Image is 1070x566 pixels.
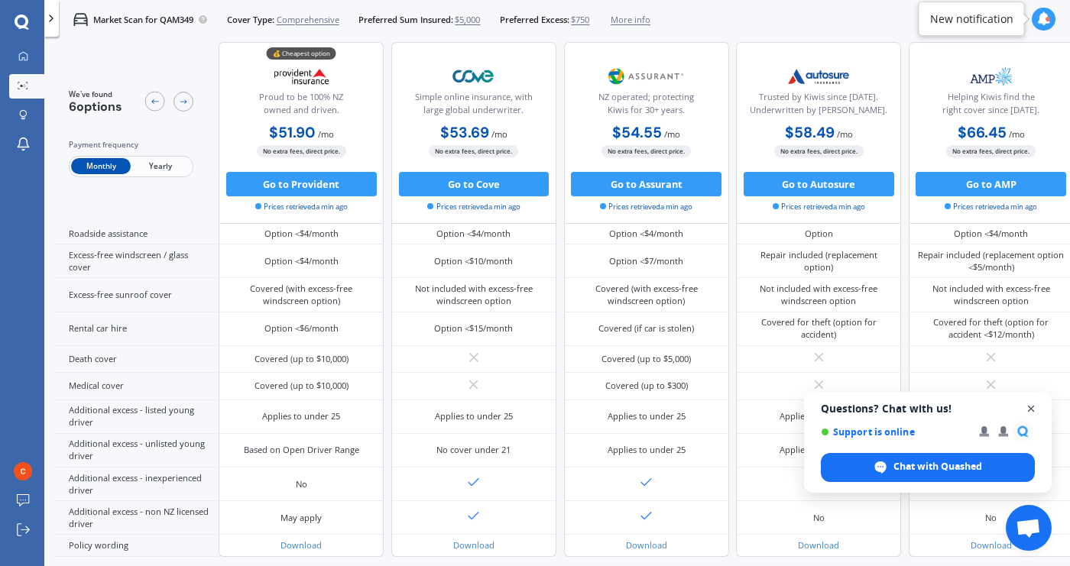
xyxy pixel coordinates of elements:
span: Preferred Excess: [500,14,569,26]
div: Additional excess - unlisted young driver [53,434,219,467]
div: Covered for theft (option for accident) [745,316,892,341]
span: / mo [318,128,334,140]
div: Covered for theft (option for accident <$12/month) [918,316,1065,341]
button: Go to AMP [916,172,1066,196]
span: No extra fees, direct price. [774,146,864,157]
div: Helping Kiwis find the right cover since [DATE]. [919,91,1063,121]
span: Prices retrieved a min ago [773,202,865,212]
div: Option <$7/month [609,255,683,267]
b: $58.49 [785,123,835,142]
span: More info [611,14,650,26]
span: Cover Type: [227,14,274,26]
div: Excess-free windscreen / glass cover [53,244,219,278]
div: May apply [280,512,322,524]
button: Go to Autosure [744,172,894,196]
div: Repair included (replacement option) [745,249,892,273]
div: Covered (up to $10,000) [255,380,349,392]
span: We've found [69,89,122,100]
div: Option [805,228,833,240]
div: Applies to under 25 [780,444,858,456]
p: Market Scan for QAM349 [93,14,193,26]
button: Go to Cove [399,172,550,196]
span: Chat with Quashed [893,460,982,474]
div: Option <$4/month [264,228,339,240]
div: Additional excess - non NZ licensed driver [53,501,219,535]
div: Applies to under 25 [435,410,513,422]
div: No [985,512,997,524]
div: Not included with excess-free windscreen option [400,283,547,307]
img: AMP.webp [951,61,1032,92]
span: / mo [491,128,507,140]
div: Not included with excess-free windscreen option [745,283,892,307]
img: Cove.webp [433,61,514,92]
img: Assurant.png [606,61,687,92]
div: Simple online insurance, with large global underwriter. [402,91,546,121]
div: Additional excess - inexperienced driver [53,467,219,501]
div: Rental car hire [53,312,219,346]
div: Option <$4/month [264,255,339,267]
div: Excess-free sunroof cover [53,278,219,312]
div: Option <$15/month [434,322,513,335]
div: 💰 Cheapest option [267,48,336,60]
span: No extra fees, direct price. [946,146,1036,157]
span: / mo [664,128,680,140]
span: Prices retrieved a min ago [945,202,1037,212]
img: car.f15378c7a67c060ca3f3.svg [73,12,88,27]
div: Additional excess - listed young driver [53,400,219,434]
span: Preferred Sum Insured: [358,14,453,26]
span: Monthly [71,159,131,175]
span: $5,000 [455,14,480,26]
div: No cover under 21 [436,444,511,456]
span: Prices retrieved a min ago [600,202,692,212]
div: New notification [930,11,1013,27]
div: Covered (up to $300) [605,380,688,392]
span: Comprehensive [277,14,339,26]
span: / mo [1009,128,1025,140]
div: Covered (with excess-free windscreen option) [573,283,720,307]
div: Medical cover [53,373,219,399]
div: No [296,478,307,490]
a: Download [798,539,839,551]
span: Prices retrieved a min ago [255,202,348,212]
div: Option <$6/month [264,322,339,335]
div: Proud to be 100% NZ owned and driven. [229,91,373,121]
a: Download [971,539,1012,551]
div: No [813,512,825,524]
span: Prices retrieved a min ago [427,202,520,212]
span: No extra fees, direct price. [257,146,346,157]
span: No extra fees, direct price. [429,146,518,157]
div: Applies to under 25 [608,410,686,422]
span: Yearly [131,159,190,175]
div: Policy wording [53,535,219,556]
img: Provident.png [261,61,342,92]
div: Not included with excess-free windscreen option [918,283,1065,307]
span: $750 [571,14,589,26]
div: Option <$4/month [436,228,511,240]
div: Covered (up to $5,000) [601,353,691,365]
b: $53.69 [440,123,489,142]
button: Go to Assurant [571,172,721,196]
div: Roadside assistance [53,223,219,244]
div: Applies to under 25 [780,410,858,422]
div: Option <$10/month [434,255,513,267]
span: 6 options [69,99,122,115]
div: Based on Open Driver Range [244,444,359,456]
div: Option <$4/month [609,228,683,240]
div: NZ operated; protecting Kiwis for 30+ years. [574,91,718,121]
div: Covered (if car is stolen) [598,322,694,335]
span: No extra fees, direct price. [601,146,691,157]
div: Repair included (replacement option <$5/month) [918,249,1065,273]
span: / mo [837,128,853,140]
div: Covered (with excess-free windscreen option) [229,283,375,307]
a: Download [626,539,667,551]
div: Payment frequency [69,139,193,151]
b: $66.45 [958,123,1007,142]
img: Autosure.webp [778,61,859,92]
div: Option <$4/month [954,228,1028,240]
div: Covered (up to $10,000) [255,353,349,365]
div: Death cover [53,346,219,373]
span: Chat with Quashed [821,453,1035,482]
img: ACg8ocLi0Kt424CdMXY5haqSkraGdKr9iAO1Ys_e0uYRhOVbNK8l6w=s96-c [14,462,32,480]
span: Questions? Chat with us! [821,403,1035,415]
a: Open chat [1006,505,1052,551]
